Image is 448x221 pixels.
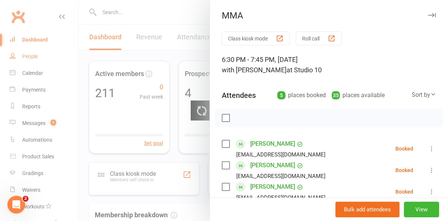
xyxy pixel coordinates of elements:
[222,32,290,45] button: Class kiosk mode
[277,90,326,100] div: places booked
[236,171,325,181] div: [EMAIL_ADDRESS][DOMAIN_NAME]
[250,159,295,171] a: [PERSON_NAME]
[335,202,399,217] button: Bulk add attendees
[210,10,448,21] div: MMA
[404,202,439,217] button: View
[23,196,29,202] span: 2
[395,146,413,151] div: Booked
[236,150,325,159] div: [EMAIL_ADDRESS][DOMAIN_NAME]
[332,90,385,100] div: places available
[277,91,285,99] div: 5
[236,193,325,202] div: [EMAIL_ADDRESS][DOMAIN_NAME]
[7,196,25,214] iframe: Intercom live chat
[287,66,322,74] span: at Studio 10
[412,90,436,100] div: Sort by
[250,181,295,193] a: [PERSON_NAME]
[296,32,342,45] button: Roll call
[395,189,413,194] div: Booked
[332,91,340,99] div: 35
[250,138,295,150] a: [PERSON_NAME]
[222,90,256,100] div: Attendees
[222,55,436,75] div: 6:30 PM - 7:45 PM, [DATE]
[222,66,287,74] span: with [PERSON_NAME]
[395,168,413,173] div: Booked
